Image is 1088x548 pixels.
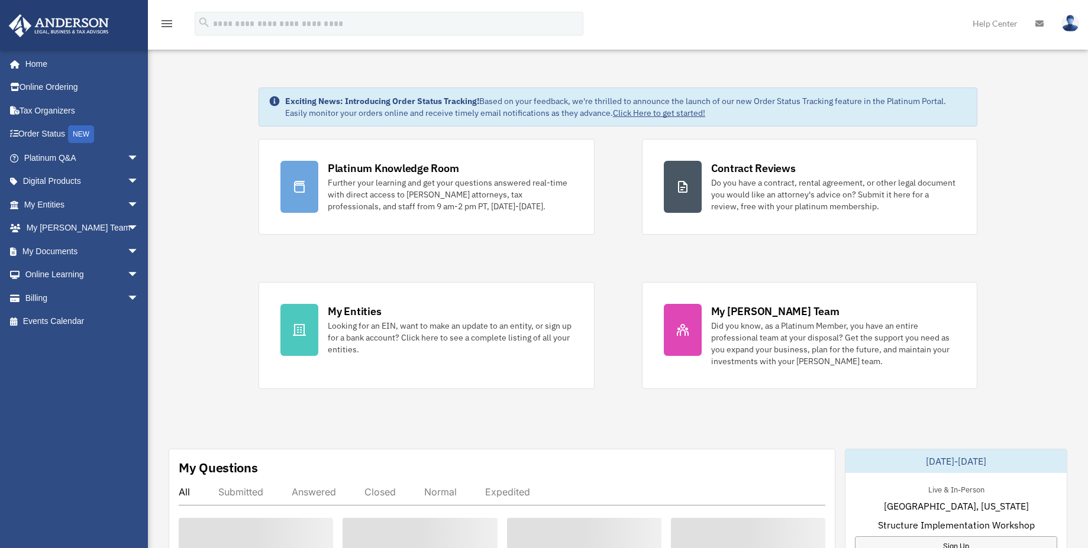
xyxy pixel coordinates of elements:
a: Online Ordering [8,76,157,99]
a: menu [160,21,174,31]
a: Contract Reviews Do you have a contract, rental agreement, or other legal document you would like... [642,139,978,235]
a: Order StatusNEW [8,122,157,147]
strong: Exciting News: Introducing Order Status Tracking! [285,96,479,106]
a: My [PERSON_NAME] Teamarrow_drop_down [8,216,157,240]
a: Platinum Q&Aarrow_drop_down [8,146,157,170]
div: My Questions [179,459,258,476]
div: [DATE]-[DATE] [845,449,1067,473]
div: Based on your feedback, we're thrilled to announce the launch of our new Order Status Tracking fe... [285,95,967,119]
div: Answered [292,486,336,498]
a: Home [8,52,151,76]
div: Closed [364,486,396,498]
div: My [PERSON_NAME] Team [711,304,840,319]
div: Expedited [485,486,530,498]
a: Events Calendar [8,310,157,333]
div: NEW [68,125,94,143]
span: Structure Implementation Workshop [878,518,1035,532]
span: arrow_drop_down [127,263,151,287]
span: arrow_drop_down [127,193,151,217]
span: arrow_drop_down [127,170,151,194]
span: [GEOGRAPHIC_DATA], [US_STATE] [884,499,1029,513]
a: My [PERSON_NAME] Team Did you know, as a Platinum Member, you have an entire professional team at... [642,282,978,389]
a: Billingarrow_drop_down [8,286,157,310]
span: arrow_drop_down [127,216,151,241]
i: search [198,16,211,29]
a: Tax Organizers [8,99,157,122]
a: My Entities Looking for an EIN, want to make an update to an entity, or sign up for a bank accoun... [259,282,595,389]
div: Live & In-Person [919,482,994,495]
div: Did you know, as a Platinum Member, you have an entire professional team at your disposal? Get th... [711,320,956,367]
div: Platinum Knowledge Room [328,161,459,176]
a: Online Learningarrow_drop_down [8,263,157,287]
i: menu [160,17,174,31]
div: Contract Reviews [711,161,796,176]
span: arrow_drop_down [127,239,151,264]
div: All [179,486,190,498]
span: arrow_drop_down [127,286,151,310]
span: arrow_drop_down [127,146,151,170]
div: Do you have a contract, rental agreement, or other legal document you would like an attorney's ad... [711,177,956,212]
a: Click Here to get started! [613,108,705,118]
div: Submitted [218,486,263,498]
div: Looking for an EIN, want to make an update to an entity, or sign up for a bank account? Click her... [328,320,573,355]
a: My Entitiesarrow_drop_down [8,193,157,216]
a: My Documentsarrow_drop_down [8,239,157,263]
a: Platinum Knowledge Room Further your learning and get your questions answered real-time with dire... [259,139,595,235]
img: Anderson Advisors Platinum Portal [5,14,112,37]
a: Digital Productsarrow_drop_down [8,170,157,193]
div: My Entities [328,304,381,319]
img: User Pic [1061,15,1079,32]
div: Further your learning and get your questions answered real-time with direct access to [PERSON_NAM... [328,177,573,212]
div: Normal [424,486,457,498]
